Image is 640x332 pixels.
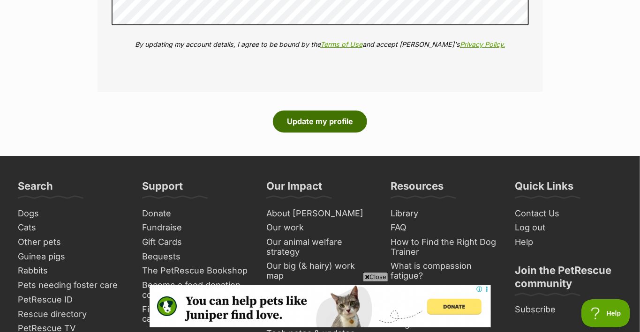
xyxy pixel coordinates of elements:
[14,221,129,235] a: Cats
[387,221,502,235] a: FAQ
[138,221,253,235] a: Fundraise
[142,179,183,198] h3: Support
[511,302,626,317] a: Subscribe
[460,40,505,48] a: Privacy Policy.
[515,264,622,295] h3: Join the PetRescue community
[150,285,491,327] iframe: Advertisement
[138,250,253,264] a: Bequests
[14,307,129,322] a: Rescue directory
[320,40,362,48] a: Terms of Use
[363,272,388,281] span: Close
[387,259,502,283] a: What is compassion fatigue?
[138,302,253,326] a: Find pets needing foster care near you
[14,293,129,307] a: PetRescue ID
[138,278,253,302] a: Become a food donation collaborator
[263,259,377,283] a: Our big (& hairy) work map
[18,179,53,198] h3: Search
[14,278,129,293] a: Pets needing foster care
[391,179,444,198] h3: Resources
[511,235,626,250] a: Help
[14,264,129,278] a: Rabbits
[112,39,529,49] p: By updating my account details, I agree to be bound by the and accept [PERSON_NAME]'s
[138,235,253,250] a: Gift Cards
[266,179,322,198] h3: Our Impact
[387,235,502,259] a: How to Find the Right Dog Trainer
[511,221,626,235] a: Log out
[511,207,626,221] a: Contact Us
[263,235,377,259] a: Our animal welfare strategy
[138,207,253,221] a: Donate
[14,250,129,264] a: Guinea pigs
[387,207,502,221] a: Library
[14,207,129,221] a: Dogs
[14,235,129,250] a: Other pets
[273,111,367,132] button: Update my profile
[515,179,573,198] h3: Quick Links
[581,299,631,327] iframe: Help Scout Beacon - Open
[263,207,377,221] a: About [PERSON_NAME]
[138,264,253,278] a: The PetRescue Bookshop
[263,221,377,235] a: Our work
